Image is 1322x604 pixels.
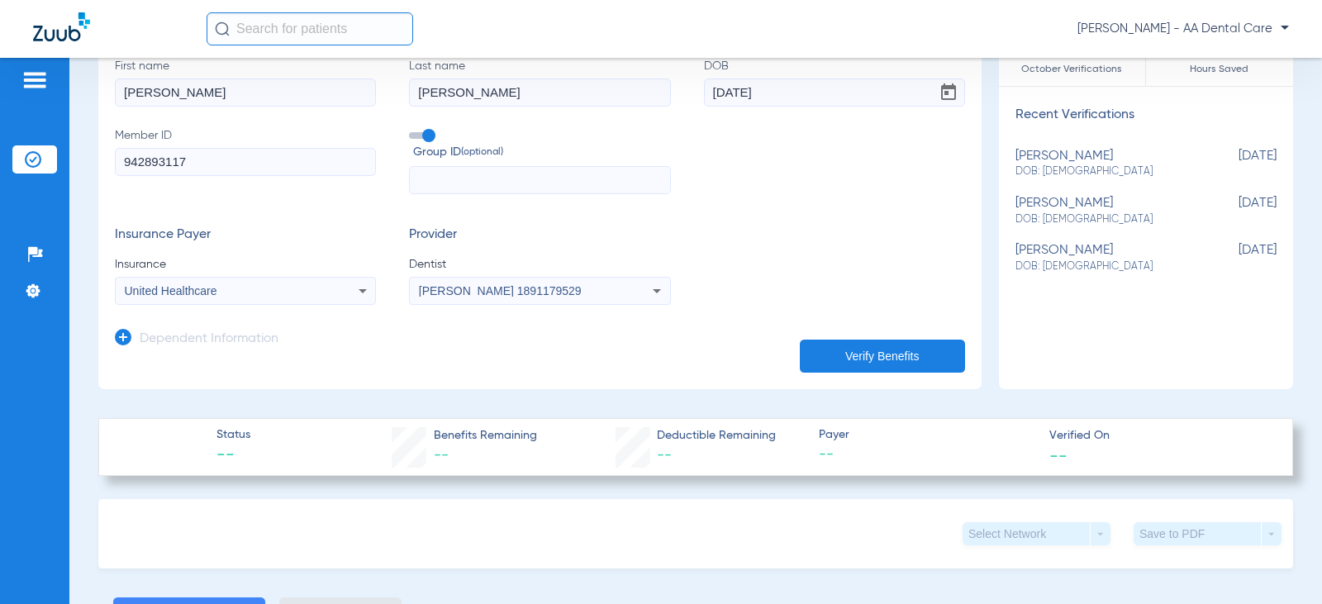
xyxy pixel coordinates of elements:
[1194,149,1277,179] span: [DATE]
[999,107,1293,124] h3: Recent Verifications
[1015,212,1194,227] span: DOB: [DEMOGRAPHIC_DATA]
[115,58,376,107] label: First name
[409,256,670,273] span: Dentist
[434,448,449,463] span: --
[932,76,965,109] button: Open calendar
[409,58,670,107] label: Last name
[115,78,376,107] input: First name
[1015,149,1194,179] div: [PERSON_NAME]
[1015,164,1194,179] span: DOB: [DEMOGRAPHIC_DATA]
[819,426,1035,444] span: Payer
[115,256,376,273] span: Insurance
[1049,446,1068,464] span: --
[413,144,670,161] span: Group ID
[1194,196,1277,226] span: [DATE]
[1146,61,1293,78] span: Hours Saved
[1077,21,1289,37] span: [PERSON_NAME] - AA Dental Care
[819,445,1035,465] span: --
[1049,427,1266,445] span: Verified On
[657,427,776,445] span: Deductible Remaining
[1194,243,1277,273] span: [DATE]
[461,144,503,161] small: (optional)
[800,340,965,373] button: Verify Benefits
[215,21,230,36] img: Search Icon
[999,61,1145,78] span: October Verifications
[434,427,537,445] span: Benefits Remaining
[1015,196,1194,226] div: [PERSON_NAME]
[115,148,376,176] input: Member ID
[409,227,670,244] h3: Provider
[409,78,670,107] input: Last name
[1015,259,1194,274] span: DOB: [DEMOGRAPHIC_DATA]
[1015,243,1194,273] div: [PERSON_NAME]
[657,448,672,463] span: --
[33,12,90,41] img: Zuub Logo
[704,58,965,107] label: DOB
[207,12,413,45] input: Search for patients
[115,227,376,244] h3: Insurance Payer
[216,426,250,444] span: Status
[125,284,217,297] span: United Healthcare
[21,70,48,90] img: hamburger-icon
[140,331,278,348] h3: Dependent Information
[704,78,965,107] input: DOBOpen calendar
[216,445,250,468] span: --
[115,127,376,195] label: Member ID
[419,284,582,297] span: [PERSON_NAME] 1891179529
